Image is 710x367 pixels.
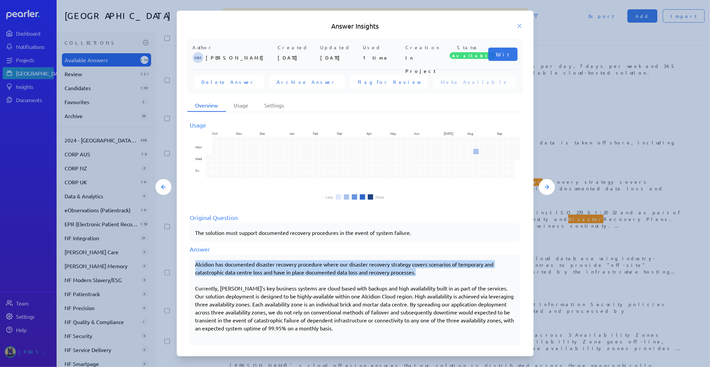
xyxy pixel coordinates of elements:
p: [DATE] [278,51,318,64]
text: Dec [260,131,265,136]
text: Apr [366,131,372,136]
text: Mar [337,131,342,136]
span: Michelle Manuel [193,52,203,63]
p: In Project [406,51,446,64]
p: Author [193,44,275,51]
p: Status [448,44,488,51]
p: 1 time [363,51,403,64]
text: Oct [212,131,218,136]
text: Jan [289,131,295,136]
button: Next Answer [539,179,555,195]
h5: Answer Insights [187,21,523,31]
li: More [376,195,384,199]
p: Used [363,44,403,51]
text: Sep [497,131,502,136]
p: Currently, [PERSON_NAME]’s key business systems are cloud based with backups and high availabilit... [195,284,515,332]
text: May [390,131,396,136]
button: Make Available [433,75,517,89]
li: Settings [257,99,292,112]
p: [PERSON_NAME] [206,51,275,64]
li: Less [326,195,333,199]
span: Make Available [441,79,509,85]
text: Mon [195,144,202,149]
p: [DATE] [321,51,360,64]
button: Flag for Review [350,75,428,89]
span: Delete Answer [202,79,256,85]
p: Alcidion has documented disaster recovery procedure where our disaster recovery strategy covers s... [195,260,515,276]
button: Edit [488,48,518,61]
button: Archive Answer [269,75,345,89]
button: Previous Answer [155,179,171,195]
div: Original Question [190,213,520,222]
text: Aug [467,131,473,136]
span: Archive Answer [277,79,337,85]
text: [DATE] [443,131,453,136]
button: Delete Answer [194,75,264,89]
text: Wed [195,156,202,161]
text: Fri [195,168,199,173]
text: Feb [313,131,318,136]
p: Created [278,44,318,51]
span: Flag for Review [358,79,420,85]
text: Jun [414,131,419,136]
p: The solution must support documented recovery procedures in the event of system failure. [195,229,515,237]
p: Creation [406,44,446,51]
li: Overview [187,99,226,112]
span: Available [450,52,496,59]
div: Usage [190,120,520,129]
text: Nov [236,131,242,136]
li: Usage [226,99,257,112]
p: Updated [321,44,360,51]
div: Answer [190,245,520,254]
span: Edit [496,51,510,58]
